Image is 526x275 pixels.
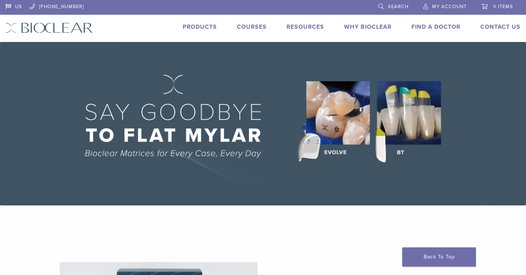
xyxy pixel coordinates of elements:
span: 0 items [493,4,513,10]
span: Search [388,4,408,10]
a: Products [183,23,217,31]
span: My Account [432,4,467,10]
a: Back To Top [402,247,476,267]
a: Find A Doctor [411,23,460,31]
a: Courses [237,23,267,31]
a: Contact Us [480,23,520,31]
a: Resources [287,23,324,31]
a: Why Bioclear [344,23,392,31]
img: Bioclear [6,22,93,33]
